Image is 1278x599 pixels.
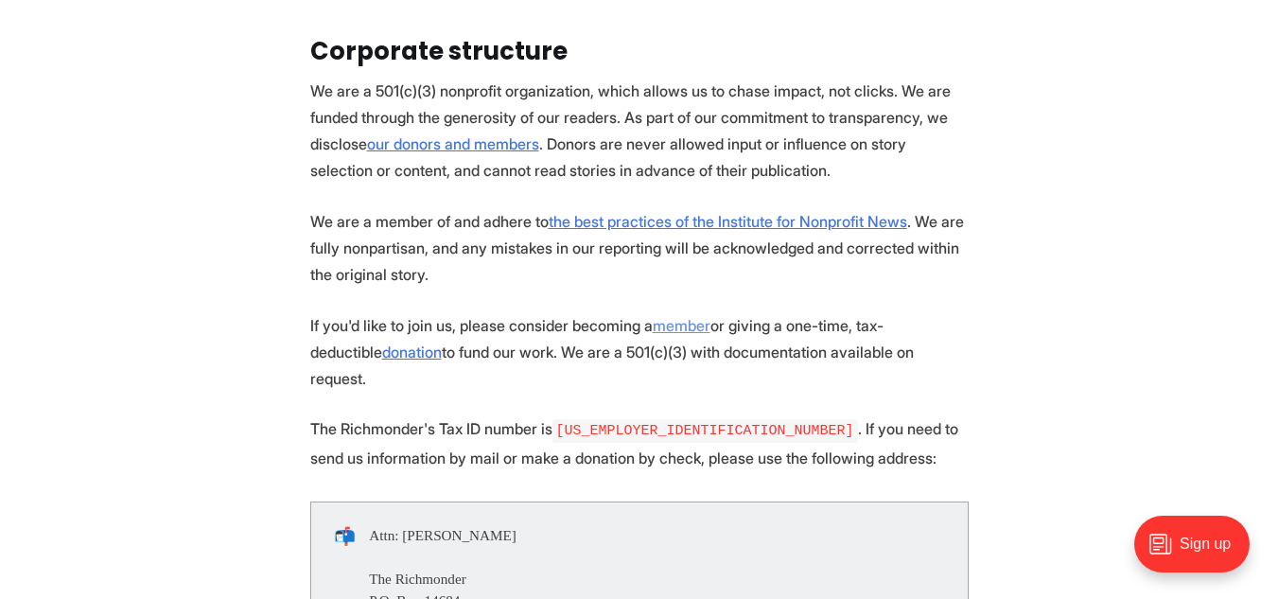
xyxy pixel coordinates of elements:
[310,415,969,471] p: The Richmonder's Tax ID number is . If you need to send us information by mail or make a donation...
[310,78,969,184] p: We are a 501(c)(3) nonprofit organization, which allows us to chase impact, not clicks. We are fu...
[653,316,710,335] a: member
[367,134,539,153] a: our donors and members
[549,212,907,231] a: the best practices of the Institute for Nonprofit News
[310,208,969,288] p: We are a member of and adhere to . We are fully nonpartisan, and any mistakes in our reporting wi...
[1118,506,1278,599] iframe: portal-trigger
[310,312,969,392] p: If you'd like to join us, please consider becoming a or giving a one-time, tax-deductible to fund...
[552,419,858,443] code: [US_EMPLOYER_IDENTIFICATION_NUMBER]
[310,38,969,65] h2: Corporate structure
[382,343,442,361] a: donation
